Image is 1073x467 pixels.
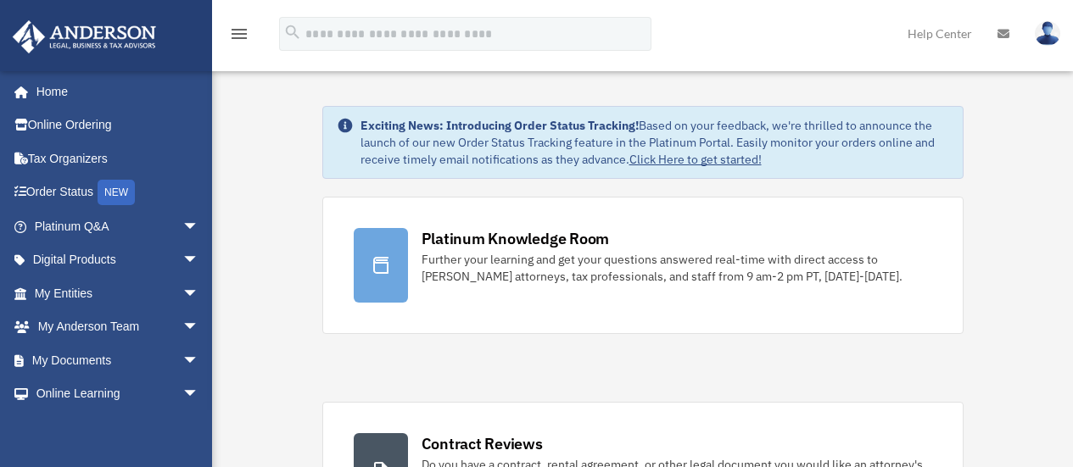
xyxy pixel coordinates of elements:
[283,23,302,42] i: search
[12,142,225,175] a: Tax Organizers
[182,343,216,378] span: arrow_drop_down
[12,343,225,377] a: My Documentsarrow_drop_down
[12,276,225,310] a: My Entitiesarrow_drop_down
[182,377,216,412] span: arrow_drop_down
[1035,21,1060,46] img: User Pic
[322,197,964,334] a: Platinum Knowledge Room Further your learning and get your questions answered real-time with dire...
[229,24,249,44] i: menu
[98,180,135,205] div: NEW
[229,30,249,44] a: menu
[182,276,216,311] span: arrow_drop_down
[360,118,639,133] strong: Exciting News: Introducing Order Status Tracking!
[422,251,932,285] div: Further your learning and get your questions answered real-time with direct access to [PERSON_NAM...
[629,152,762,167] a: Click Here to get started!
[182,209,216,244] span: arrow_drop_down
[182,243,216,278] span: arrow_drop_down
[12,377,225,411] a: Online Learningarrow_drop_down
[12,175,225,210] a: Order StatusNEW
[12,310,225,344] a: My Anderson Teamarrow_drop_down
[12,75,216,108] a: Home
[12,209,225,243] a: Platinum Q&Aarrow_drop_down
[182,310,216,345] span: arrow_drop_down
[12,243,225,277] a: Digital Productsarrow_drop_down
[12,108,225,142] a: Online Ordering
[422,433,543,454] div: Contract Reviews
[360,117,949,168] div: Based on your feedback, we're thrilled to announce the launch of our new Order Status Tracking fe...
[8,20,161,53] img: Anderson Advisors Platinum Portal
[422,228,610,249] div: Platinum Knowledge Room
